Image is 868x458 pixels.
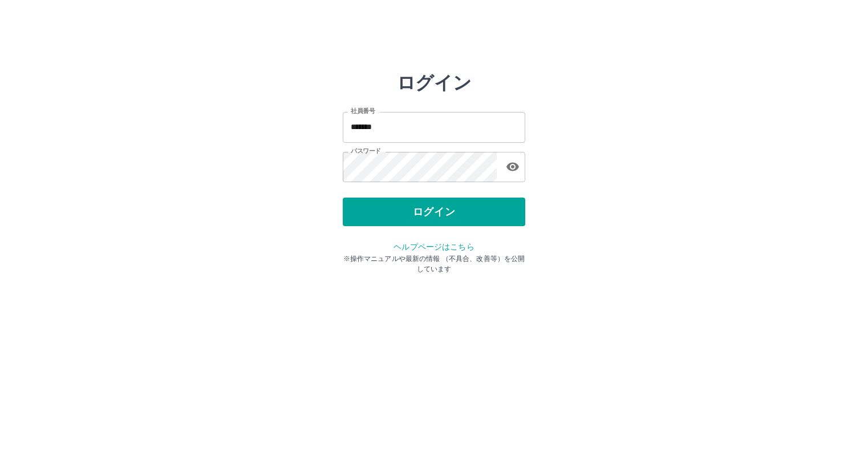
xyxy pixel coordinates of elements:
button: ログイン [343,198,525,226]
label: 社員番号 [351,107,375,115]
a: ヘルプページはこちら [394,242,474,251]
p: ※操作マニュアルや最新の情報 （不具合、改善等）を公開しています [343,254,525,274]
h2: ログイン [397,72,472,94]
label: パスワード [351,147,381,155]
